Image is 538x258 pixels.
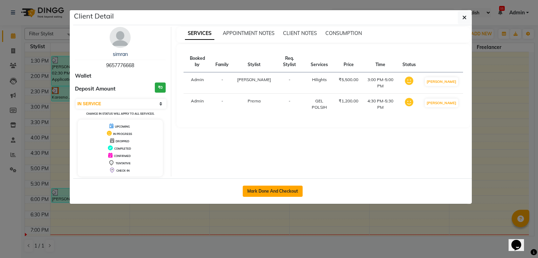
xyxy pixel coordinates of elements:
[363,94,398,115] td: 4:30 PM-5:30 PM
[325,30,362,36] span: CONSUMPTION
[74,11,114,21] h5: Client Detail
[184,72,212,94] td: Admin
[339,98,358,104] div: ₹1,200.00
[106,62,134,69] span: 9657776668
[116,139,129,143] span: DROPPED
[283,30,317,36] span: CLIENT NOTES
[185,27,214,40] span: SERVICES
[243,186,303,197] button: Mark Done And Checkout
[115,125,130,128] span: UPCOMING
[155,83,166,93] h3: ₹0
[237,77,271,82] span: [PERSON_NAME]
[248,98,261,103] span: Prerna
[184,94,212,115] td: Admin
[211,72,233,94] td: -
[308,98,331,110] div: GEL POLSIH
[233,51,275,72] th: Stylist
[334,51,363,72] th: Price
[363,72,398,94] td: 3:00 PM-5:00 PM
[113,132,132,136] span: IN PROGRESS
[211,51,233,72] th: Family
[425,99,458,107] button: [PERSON_NAME]
[363,51,398,72] th: Time
[398,51,420,72] th: Status
[425,77,458,86] button: [PERSON_NAME]
[509,230,531,251] iframe: chat widget
[211,94,233,115] td: -
[184,51,212,72] th: Booked by
[113,51,128,57] a: simran
[110,27,131,48] img: avatar
[114,147,131,150] span: COMPLETED
[114,154,131,158] span: CONFIRMED
[308,77,331,83] div: Hilights
[86,112,154,115] small: Change in status will apply to all services.
[339,77,358,83] div: ₹5,500.00
[223,30,275,36] span: APPOINTMENT NOTES
[116,162,131,165] span: TENTATIVE
[304,51,335,72] th: Services
[275,72,304,94] td: -
[275,94,304,115] td: -
[275,51,304,72] th: Req. Stylist
[116,169,130,172] span: CHECK-IN
[75,85,116,93] span: Deposit Amount
[75,72,91,80] span: Wallet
